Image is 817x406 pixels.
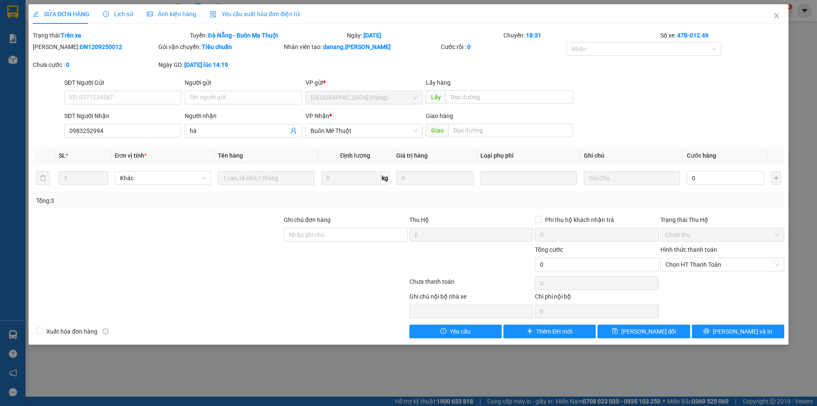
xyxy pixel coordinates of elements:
[535,246,563,253] span: Tổng cước
[426,90,446,104] span: Lấy
[36,171,50,185] button: delete
[503,31,660,40] div: Chuyến:
[426,79,451,86] span: Lấy hàng
[202,43,232,50] b: Tiêu chuẩn
[323,43,391,50] b: danang.[PERSON_NAME]
[66,61,69,68] b: 0
[218,171,314,185] input: VD: Bàn, Ghế
[284,216,331,223] label: Ghi chú đơn hàng
[584,171,680,185] input: Ghi Chú
[535,292,659,305] div: Chi phí nội bộ
[185,78,302,87] div: Người gửi
[32,31,189,40] div: Trạng thái:
[773,12,780,19] span: close
[612,328,618,335] span: save
[36,196,315,205] div: Tổng: 3
[503,325,596,338] button: plusThêm ĐH mới
[210,11,300,17] span: Yêu cầu xuất hóa đơn điện tử
[666,258,779,271] span: Chọn HT Thanh Toán
[450,327,471,336] span: Yêu cầu
[409,216,429,223] span: Thu Hộ
[396,171,474,185] input: 0
[396,152,428,159] span: Giá trị hàng
[477,147,580,164] th: Loại phụ phí
[660,31,785,40] div: Số xe:
[526,32,541,39] b: 18:31
[184,61,228,68] b: [DATE] lúc 14:19
[311,124,417,137] span: Buôn Mê Thuột
[446,90,573,104] input: Dọc đường
[441,42,565,52] div: Cước rồi :
[408,277,534,292] div: Chưa thanh toán
[340,152,370,159] span: Định lượng
[103,328,109,334] span: info-circle
[580,147,683,164] th: Ghi chú
[426,124,448,137] span: Giao
[306,112,329,119] span: VP Nhận
[527,328,533,335] span: plus
[158,42,282,52] div: Gói vận chuyển:
[284,228,408,242] input: Ghi chú đơn hàng
[677,32,708,39] b: 47B-012.49
[306,78,423,87] div: VP gửi
[64,111,181,121] div: SĐT Người Nhận
[185,111,302,121] div: Người nhận
[208,32,278,39] b: Đà Nẵng - Buôn Ma Thuột
[409,325,502,338] button: exclamation-circleYêu cầu
[687,152,716,159] span: Cước hàng
[33,60,157,69] div: Chưa cước :
[33,42,157,52] div: [PERSON_NAME]:
[284,42,439,52] div: Nhân viên tạo:
[33,11,89,17] span: SỬA ĐƠN HÀNG
[346,31,503,40] div: Ngày:
[59,152,66,159] span: SL
[765,4,788,28] button: Close
[426,112,453,119] span: Giao hàng
[660,215,784,225] div: Trạng thái Thu Hộ
[80,43,122,50] b: ĐN1209250012
[409,292,533,305] div: Ghi chú nội bộ nhà xe
[597,325,690,338] button: save[PERSON_NAME] đổi
[189,31,346,40] div: Tuyến:
[210,11,217,18] img: icon
[621,327,676,336] span: [PERSON_NAME] đổi
[542,215,617,225] span: Phí thu hộ khách nhận trả
[448,124,573,137] input: Dọc đường
[290,127,297,134] span: user-add
[64,78,181,87] div: SĐT Người Gửi
[43,327,101,336] span: Xuất hóa đơn hàng
[703,328,709,335] span: printer
[147,11,153,17] span: picture
[61,32,81,39] b: Trên xe
[363,32,381,39] b: [DATE]
[158,60,282,69] div: Ngày GD:
[120,172,206,184] span: Khác
[536,327,572,336] span: Thêm ĐH mới
[440,328,446,335] span: exclamation-circle
[467,43,471,50] b: 0
[666,228,779,241] span: Chưa thu
[660,246,717,253] label: Hình thức thanh toán
[103,11,109,17] span: clock-circle
[115,152,147,159] span: Đơn vị tính
[771,171,780,185] button: plus
[147,11,196,17] span: Ảnh kiện hàng
[103,11,133,17] span: Lịch sử
[381,171,389,185] span: kg
[33,11,39,17] span: edit
[713,327,772,336] span: [PERSON_NAME] và In
[692,325,784,338] button: printer[PERSON_NAME] và In
[218,152,243,159] span: Tên hàng
[311,91,417,104] span: Đà Nẵng (Hàng)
